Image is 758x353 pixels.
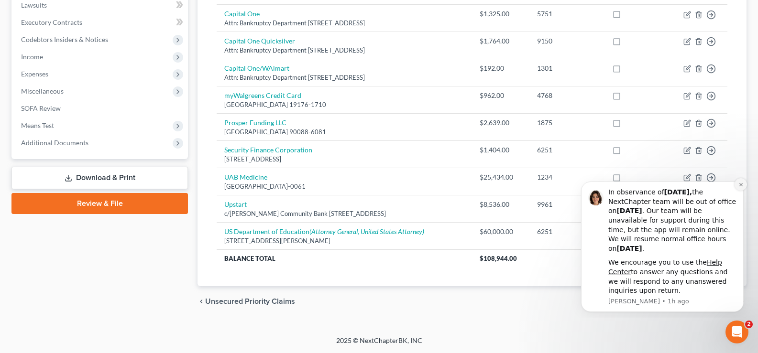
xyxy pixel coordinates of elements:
a: Prosper Funding LLC [224,118,286,127]
a: Capital One/WAlmart [224,64,289,72]
span: Means Test [21,121,54,129]
a: Upstart [224,200,247,208]
span: Expenses [21,70,48,78]
span: SOFA Review [21,104,61,112]
a: Capital One [224,10,260,18]
div: $25,434.00 [480,172,522,182]
div: 1301 [537,64,596,73]
span: Executory Contracts [21,18,82,26]
span: Miscellaneous [21,87,64,95]
div: 5751 [537,9,596,19]
div: [GEOGRAPHIC_DATA]-0061 [224,182,464,191]
div: c/[PERSON_NAME] Community Bank [STREET_ADDRESS] [224,209,464,218]
span: Lawsuits [21,1,47,9]
a: Review & File [11,193,188,214]
span: $108,944.00 [480,255,517,262]
div: $1,764.00 [480,36,522,46]
div: 2025 © NextChapterBK, INC [107,336,652,353]
div: 1875 [537,118,596,128]
i: (Attorney General, United States Attorney) [309,227,424,235]
div: [STREET_ADDRESS] [224,155,464,164]
div: Attn: Bankruptcy Department [STREET_ADDRESS] [224,19,464,28]
div: 1234 [537,172,596,182]
a: Security Finance Corporation [224,146,312,154]
span: Unsecured Priority Claims [205,298,295,305]
div: Attn: Bankruptcy Department [STREET_ADDRESS] [224,46,464,55]
span: Income [21,53,43,61]
iframe: Intercom notifications message [567,173,758,318]
a: UAB Medicine [224,173,267,181]
div: $60,000.00 [480,227,522,236]
div: [GEOGRAPHIC_DATA] 90088-6081 [224,128,464,137]
div: $8,536.00 [480,200,522,209]
div: 6251 [537,145,596,155]
div: $1,404.00 [480,145,522,155]
a: SOFA Review [13,100,188,117]
a: US Department of Education(Attorney General, United States Attorney) [224,227,424,235]
div: 9150 [537,36,596,46]
a: Download & Print [11,167,188,189]
th: Balance Total [217,250,472,267]
div: 9961 [537,200,596,209]
a: Capital One Quicksilver [224,37,295,45]
div: 4768 [537,91,596,100]
div: [GEOGRAPHIC_DATA] 19176-1710 [224,100,464,109]
a: Executory Contracts [13,14,188,31]
div: $1,325.00 [480,9,522,19]
span: 2 [745,321,753,328]
a: myWalgreens Credit Card [224,91,301,99]
span: Codebtors Insiders & Notices [21,35,108,43]
div: Attn: Bankruptcy Department [STREET_ADDRESS] [224,73,464,82]
div: $962.00 [480,91,522,100]
iframe: Intercom live chat [725,321,748,343]
button: chevron_left Unsecured Priority Claims [198,298,295,305]
span: Additional Documents [21,139,88,147]
div: $192.00 [480,64,522,73]
div: $2,639.00 [480,118,522,128]
i: chevron_left [198,298,205,305]
div: [STREET_ADDRESS][PERSON_NAME] [224,236,464,246]
div: 6251 [537,227,596,236]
